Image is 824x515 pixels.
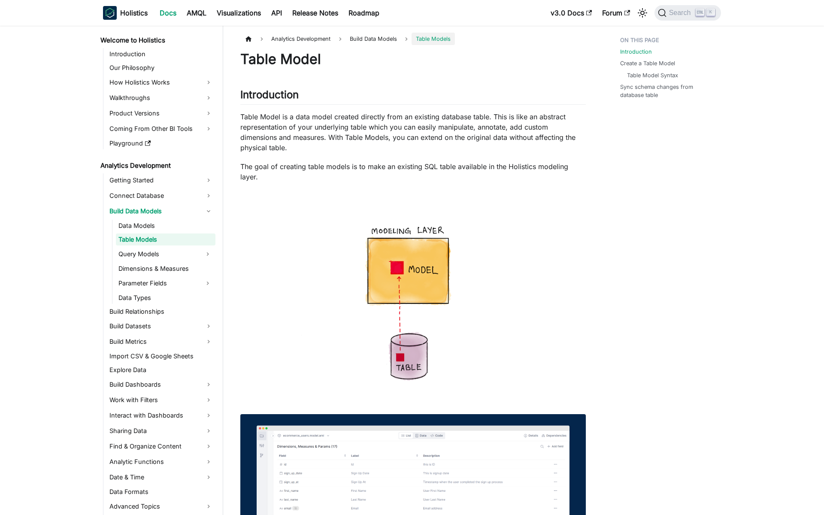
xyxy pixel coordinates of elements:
h2: Introduction [240,88,586,105]
kbd: K [706,9,715,16]
button: Switch between dark and light mode (currently light mode) [636,6,649,20]
a: Introduction [107,48,215,60]
a: Docs [154,6,182,20]
img: Holistics [103,6,117,20]
a: AMQL [182,6,212,20]
button: Expand sidebar category 'Query Models' [200,247,215,261]
span: Build Data Models [345,33,401,45]
a: HolisticsHolistics [103,6,148,20]
a: Forum [597,6,635,20]
a: Table Models [116,233,215,245]
a: How Holistics Works [107,76,215,89]
a: Build Data Models [107,204,215,218]
a: Our Philosophy [107,62,215,74]
a: Query Models [116,247,200,261]
a: Walkthroughs [107,91,215,105]
a: Import CSV & Google Sheets [107,350,215,362]
a: Parameter Fields [116,276,200,290]
a: Connect Database [107,189,215,203]
span: Search [666,9,696,17]
a: Sharing Data [107,424,215,438]
a: Sync schema changes from database table [620,83,716,99]
a: Build Relationships [107,306,215,318]
button: Search (Ctrl+K) [654,5,721,21]
a: Introduction [620,48,652,56]
a: Advanced Topics [107,500,215,513]
a: Dimensions & Measures [116,263,215,275]
a: Data Models [116,220,215,232]
a: Getting Started [107,173,215,187]
a: Build Metrics [107,335,215,348]
a: Build Datasets [107,319,215,333]
a: Visualizations [212,6,266,20]
a: Welcome to Holistics [98,34,215,46]
p: Table Model is a data model created directly from an existing database table. This is like an abs... [240,112,586,153]
a: Data Types [116,292,215,304]
a: API [266,6,287,20]
a: Explore Data [107,364,215,376]
a: Data Formats [107,486,215,498]
nav: Docs sidebar [94,26,223,515]
a: Home page [240,33,257,45]
a: Release Notes [287,6,343,20]
span: Table Models [412,33,455,45]
a: Analytic Functions [107,455,215,469]
a: Roadmap [343,6,385,20]
a: Find & Organize Content [107,439,215,453]
a: Work with Filters [107,393,215,407]
b: Holistics [120,8,148,18]
a: Product Versions [107,106,215,120]
h1: Table Model [240,51,586,68]
a: Coming From Other BI Tools [107,122,215,136]
button: Expand sidebar category 'Parameter Fields' [200,276,215,290]
a: Playground [107,137,215,149]
a: Date & Time [107,470,215,484]
a: Interact with Dashboards [107,409,215,422]
a: Analytics Development [98,160,215,172]
span: Analytics Development [267,33,335,45]
nav: Breadcrumbs [240,33,586,45]
a: Table Model Syntax [627,71,678,79]
p: The goal of creating table models is to make an existing SQL table available in the Holistics mod... [240,161,586,182]
a: v3.0 Docs [545,6,597,20]
a: Build Dashboards [107,378,215,391]
a: Create a Table Model [620,59,675,67]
